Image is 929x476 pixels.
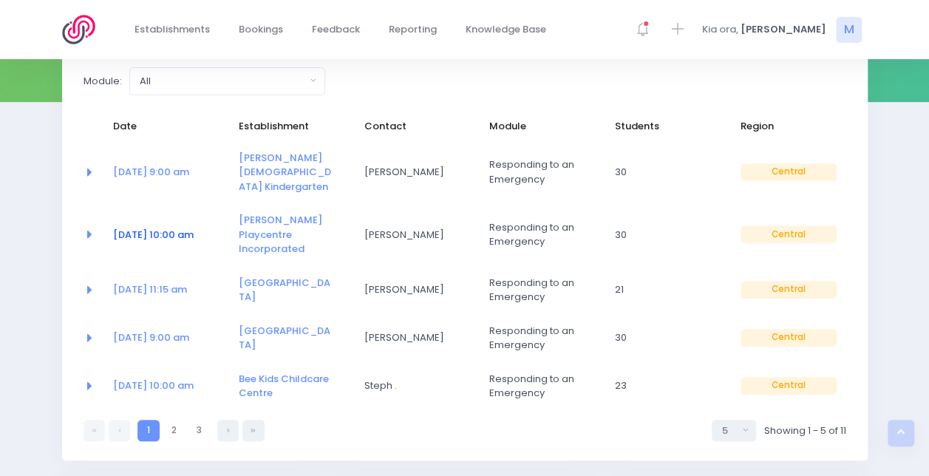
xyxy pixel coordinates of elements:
td: 23 [605,362,731,410]
a: Bookings [227,16,296,44]
td: Responding to an Emergency [480,266,605,314]
a: [DATE] 11:15 am [113,282,187,296]
a: 1 [137,420,159,441]
td: Central [731,362,846,410]
td: <a href="https://app.stjis.org.nz/establishments/202095" class="font-weight-bold">Marton Childcar... [229,314,355,362]
td: Central [731,266,846,314]
td: 30 [605,314,731,362]
td: <a href="https://app.stjis.org.nz/bookings/524219" class="font-weight-bold">22 Sep at 10:00 am</a> [103,362,229,410]
a: [DATE] 10:00 am [113,228,194,242]
span: Bookings [239,22,283,37]
a: [PERSON_NAME] [DEMOGRAPHIC_DATA] Kindergarten [239,151,331,194]
td: <a href="https://app.stjis.org.nz/establishments/204157" class="font-weight-bold">Ohau School</a> [229,266,355,314]
span: Responding to an Emergency [489,157,585,186]
span: Kia ora, [702,22,738,37]
a: Reporting [377,16,449,44]
span: 30 [615,165,711,180]
a: [DATE] 9:00 am [113,165,189,179]
td: <a href="https://app.stjis.org.nz/bookings/524201" class="font-weight-bold">22 Sep at 9:00 am</a> [103,314,229,362]
td: Responding to an Emergency [480,362,605,410]
td: Carrie Jensen [354,203,480,266]
span: Central [741,329,837,347]
a: [GEOGRAPHIC_DATA] [239,324,330,353]
span: Feedback [312,22,360,37]
a: Knowledge Base [454,16,559,44]
span: 23 [615,378,711,393]
div: 5 [721,424,738,438]
span: Establishments [135,22,210,37]
span: Students [615,119,711,134]
a: [PERSON_NAME] Playcentre Incorporated [239,213,322,256]
button: Select page size [712,420,756,441]
td: <a href="https://app.stjis.org.nz/establishments/201819" class="font-weight-bold">Bee Kids Childc... [229,362,355,410]
span: Region [741,119,837,134]
td: <a href="https://app.stjis.org.nz/bookings/524168" class="font-weight-bold">19 Sep at 10:00 am</a> [103,203,229,266]
span: [PERSON_NAME] [364,165,460,180]
td: <a href="https://app.stjis.org.nz/bookings/524151" class="font-weight-bold">19 Sep at 9:00 am</a> [103,141,229,204]
td: Responding to an Emergency [480,203,605,266]
a: Previous [109,420,130,441]
td: Steph . [354,362,480,410]
td: 30 [605,141,731,204]
td: Central [731,203,846,266]
td: <a href="https://app.stjis.org.nz/establishments/202130" class="font-weight-bold">Levin Baptist K... [229,141,355,204]
a: 2 [163,420,185,441]
span: Central [741,225,837,243]
span: [PERSON_NAME] [364,282,460,297]
td: Rachel Lovelock [354,314,480,362]
span: 21 [615,282,711,297]
td: <a href="https://app.stjis.org.nz/establishments/202105" class="font-weight-bold">Levin Playcentr... [229,203,355,266]
span: Responding to an Emergency [489,372,585,401]
a: [DATE] 9:00 am [113,330,189,344]
button: All [129,67,325,95]
span: Responding to an Emergency [489,324,585,353]
span: [PERSON_NAME] [364,330,460,345]
span: [PERSON_NAME] [741,22,826,37]
div: All [140,74,306,89]
span: Central [741,377,837,395]
a: [GEOGRAPHIC_DATA] [239,276,330,305]
span: Responding to an Emergency [489,276,585,305]
span: Date [113,119,209,134]
span: Module [489,119,585,134]
span: [PERSON_NAME] [364,228,460,242]
td: Glennis Nel [354,141,480,204]
span: Central [741,163,837,181]
span: Knowledge Base [466,22,546,37]
a: Establishments [123,16,222,44]
a: Last [242,420,264,441]
span: Steph . [364,378,460,393]
td: Central [731,314,846,362]
span: Central [741,281,837,299]
label: Module: [84,74,122,89]
td: Responding to an Emergency [480,141,605,204]
td: Rebecca Thomsen [354,266,480,314]
a: [DATE] 10:00 am [113,378,194,392]
a: Next [217,420,239,441]
span: Reporting [389,22,437,37]
span: Showing 1 - 5 of 11 [763,424,845,438]
td: Central [731,141,846,204]
a: Feedback [300,16,372,44]
a: 3 [188,420,210,441]
span: 30 [615,228,711,242]
td: <a href="https://app.stjis.org.nz/bookings/524135" class="font-weight-bold">19 Sep at 11:15 am</a> [103,266,229,314]
a: First [84,420,105,441]
td: 21 [605,266,731,314]
span: 30 [615,330,711,345]
span: Contact [364,119,460,134]
span: Establishment [239,119,335,134]
span: M [836,17,862,43]
span: Responding to an Emergency [489,220,585,249]
a: Bee Kids Childcare Centre [239,372,329,401]
img: Logo [62,15,104,44]
td: 30 [605,203,731,266]
td: Responding to an Emergency [480,314,605,362]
